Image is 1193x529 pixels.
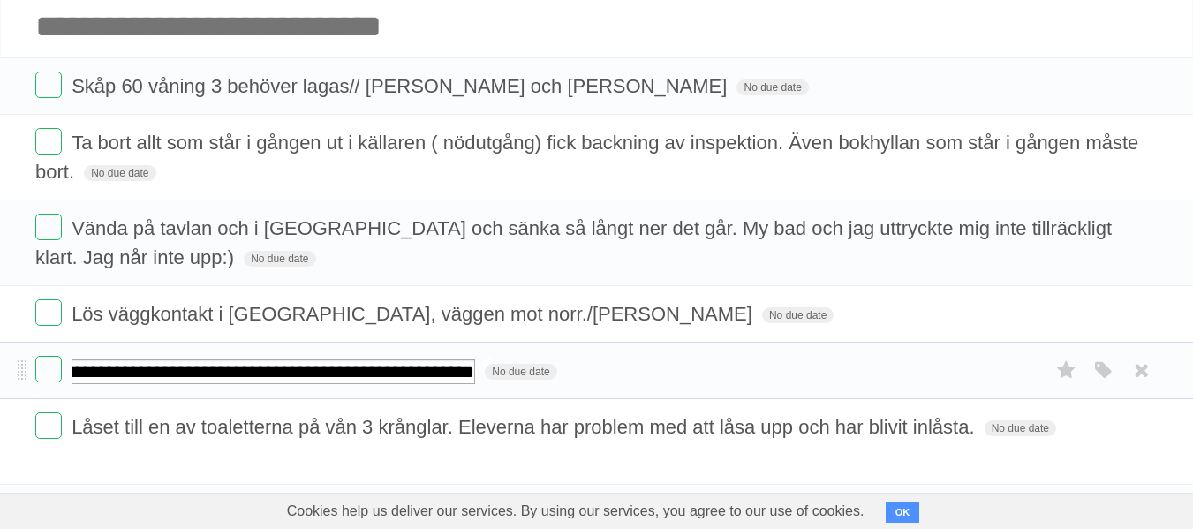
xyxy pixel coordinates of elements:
span: Låset till en av toaletterna på vån 3 krånglar. Eleverna har problem med att låsa upp och har bli... [72,416,978,438]
span: No due date [985,420,1056,436]
label: Done [35,214,62,240]
label: Done [35,72,62,98]
span: No due date [244,251,315,267]
span: Lös väggkontakt i [GEOGRAPHIC_DATA], väggen mot norr./[PERSON_NAME] [72,303,757,325]
span: No due date [762,307,834,323]
button: OK [886,502,920,523]
label: Star task [1050,356,1084,385]
label: Done [35,128,62,155]
span: No due date [736,79,808,95]
label: Done [35,299,62,326]
span: No due date [84,165,155,181]
span: Skåp 60 våning 3 behöver lagas// [PERSON_NAME] och [PERSON_NAME] [72,75,731,97]
span: Cookies help us deliver our services. By using our services, you agree to our use of cookies. [269,494,882,529]
label: Done [35,412,62,439]
label: Done [35,356,62,382]
span: Vända på tavlan och i [GEOGRAPHIC_DATA] och sänka så långt ner det går. My bad och jag uttryckte ... [35,217,1112,268]
span: Ta bort allt som står i gången ut i källaren ( nödutgång) fick backning av inspektion. Även bokhy... [35,132,1138,183]
span: No due date [485,364,556,380]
